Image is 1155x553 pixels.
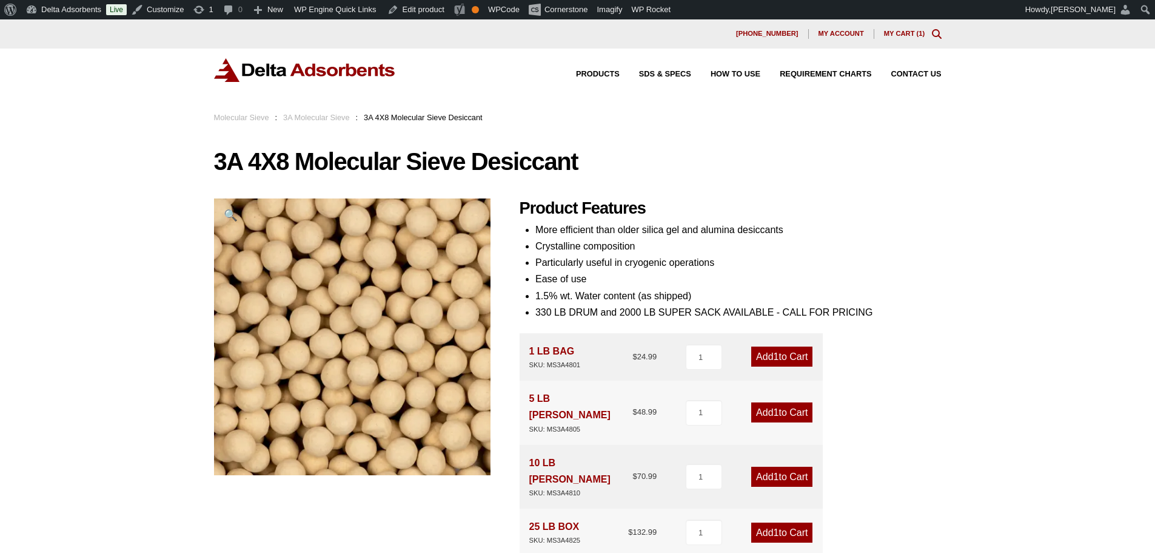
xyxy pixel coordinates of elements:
[224,209,238,222] span: 🔍
[774,528,779,538] span: 1
[529,343,581,371] div: 1 LB BAG
[774,472,779,482] span: 1
[535,238,942,254] li: Crystalline composition
[780,70,871,78] span: Requirement Charts
[535,288,942,304] li: 1.5% wt. Water content (as shipped)
[275,113,278,122] span: :
[472,6,479,13] div: OK
[819,30,864,37] span: My account
[529,359,581,371] div: SKU: MS3A4801
[356,113,358,122] span: :
[632,352,637,361] span: $
[919,30,922,37] span: 1
[214,58,396,82] img: Delta Adsorbents
[691,70,760,78] a: How to Use
[639,70,691,78] span: SDS & SPECS
[520,198,942,219] h2: Product Features
[1051,5,1116,14] span: [PERSON_NAME]
[620,70,691,78] a: SDS & SPECS
[214,198,247,232] a: View full-screen image gallery
[726,29,809,39] a: [PHONE_NUMBER]
[751,347,812,367] a: Add1to Cart
[632,352,657,361] bdi: 24.99
[529,455,633,499] div: 10 LB [PERSON_NAME]
[557,70,620,78] a: Products
[751,523,812,543] a: Add1to Cart
[632,472,657,481] bdi: 70.99
[774,407,779,418] span: 1
[628,528,657,537] bdi: 132.99
[751,467,812,487] a: Add1to Cart
[529,518,581,546] div: 25 LB BOX
[529,390,633,435] div: 5 LB [PERSON_NAME]
[214,198,490,475] img: 3A 4X8 Molecular Sieve Desiccant
[760,70,871,78] a: Requirement Charts
[884,30,925,37] a: My Cart (1)
[535,222,942,238] li: More efficient than older silica gel and alumina desiccants
[535,304,942,321] li: 330 LB DRUM and 2000 LB SUPER SACK AVAILABLE - CALL FOR PRICING
[529,487,633,499] div: SKU: MS3A4810
[774,351,779,362] span: 1
[628,528,632,537] span: $
[283,113,350,122] a: 3A Molecular Sieve
[632,472,637,481] span: $
[214,113,269,122] a: Molecular Sieve
[891,70,942,78] span: Contact Us
[529,424,633,435] div: SKU: MS3A4805
[932,29,942,39] div: Toggle Modal Content
[632,407,657,416] bdi: 48.99
[535,254,942,271] li: Particularly useful in cryogenic operations
[529,535,581,546] div: SKU: MS3A4825
[214,149,942,174] h1: 3A 4X8 Molecular Sieve Desiccant
[364,113,483,122] span: 3A 4X8 Molecular Sieve Desiccant
[711,70,760,78] span: How to Use
[214,331,490,341] a: 3A 4X8 Molecular Sieve Desiccant
[576,70,620,78] span: Products
[106,4,127,15] a: Live
[751,402,812,422] a: Add1to Cart
[535,271,942,287] li: Ease of use
[632,407,637,416] span: $
[809,29,874,39] a: My account
[872,70,942,78] a: Contact Us
[736,30,798,37] span: [PHONE_NUMBER]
